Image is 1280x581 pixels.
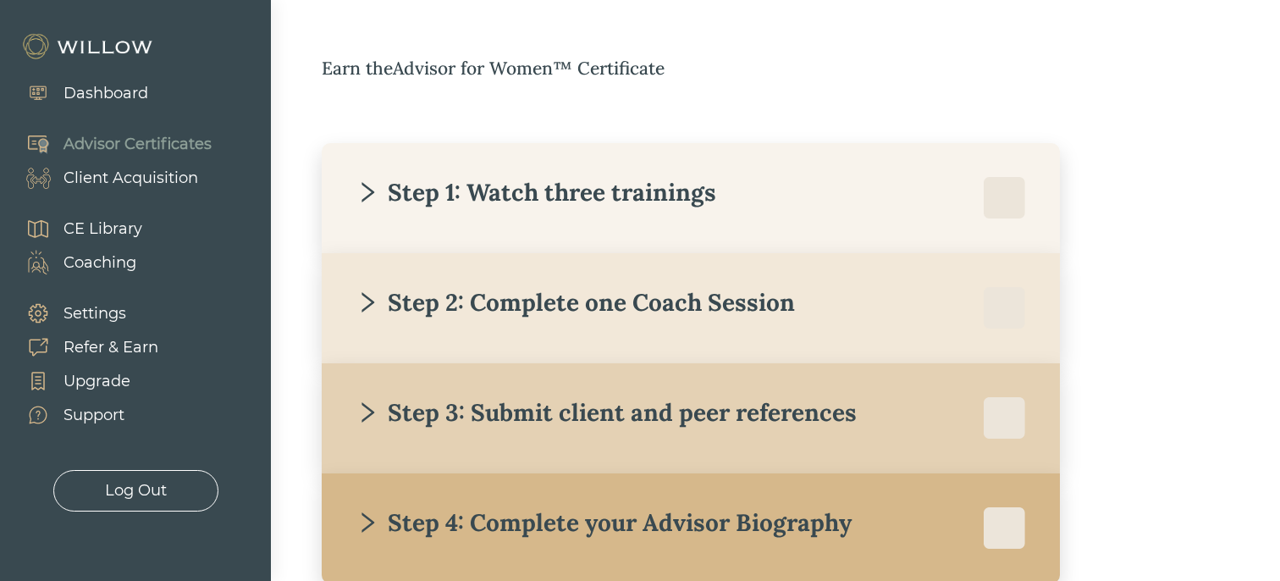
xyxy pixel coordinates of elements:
[63,404,124,427] div: Support
[63,167,198,190] div: Client Acquisition
[8,212,142,246] a: CE Library
[63,252,136,274] div: Coaching
[8,76,148,110] a: Dashboard
[322,55,1128,82] div: Earn the Advisor for Women™ Certificate
[8,296,158,330] a: Settings
[63,336,158,359] div: Refer & Earn
[21,33,157,60] img: Willow
[356,511,379,534] span: right
[63,133,212,156] div: Advisor Certificates
[63,82,148,105] div: Dashboard
[63,370,130,393] div: Upgrade
[8,330,158,364] a: Refer & Earn
[63,218,142,241] div: CE Library
[8,246,142,279] a: Coaching
[356,287,795,318] div: Step 2: Complete one Coach Session
[356,290,379,314] span: right
[8,161,212,195] a: Client Acquisition
[356,401,379,424] span: right
[356,397,857,428] div: Step 3: Submit client and peer references
[356,180,379,204] span: right
[356,507,852,538] div: Step 4: Complete your Advisor Biography
[8,127,212,161] a: Advisor Certificates
[63,302,126,325] div: Settings
[8,364,158,398] a: Upgrade
[105,479,167,502] div: Log Out
[356,177,716,207] div: Step 1: Watch three trainings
